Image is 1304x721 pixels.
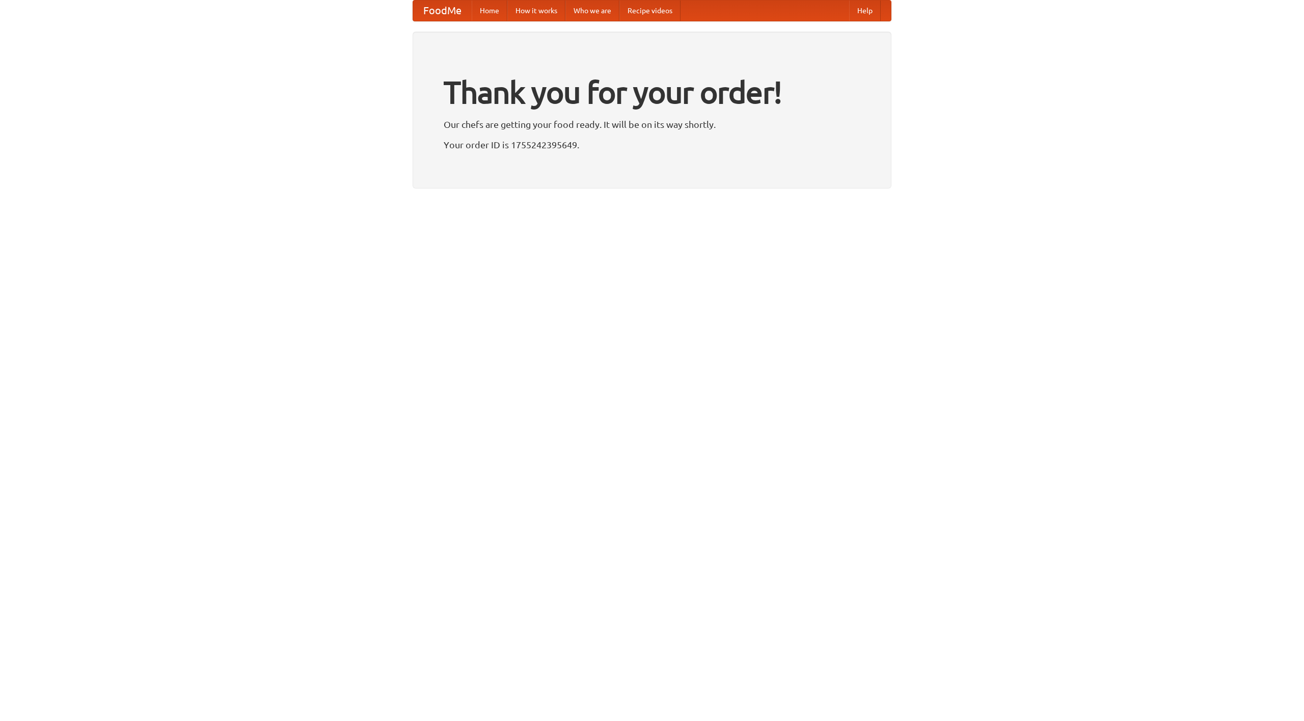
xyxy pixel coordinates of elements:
a: Who we are [565,1,619,21]
a: Home [472,1,507,21]
h1: Thank you for your order! [444,68,860,117]
a: Recipe videos [619,1,681,21]
p: Our chefs are getting your food ready. It will be on its way shortly. [444,117,860,132]
a: Help [849,1,881,21]
a: FoodMe [413,1,472,21]
a: How it works [507,1,565,21]
p: Your order ID is 1755242395649. [444,137,860,152]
